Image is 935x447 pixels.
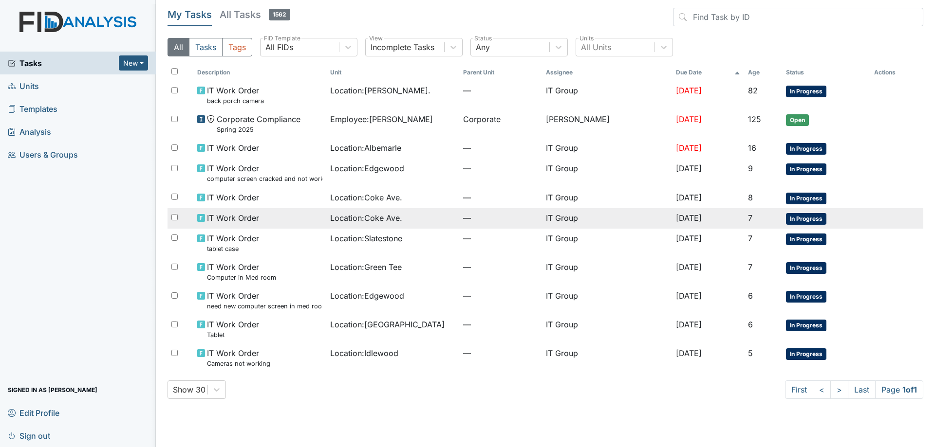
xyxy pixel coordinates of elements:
span: Templates [8,101,57,116]
h5: All Tasks [220,8,290,21]
span: Location : Slatestone [330,232,402,244]
span: In Progress [786,320,826,331]
span: 5 [748,348,753,358]
input: Toggle All Rows Selected [171,68,178,74]
span: Open [786,114,809,126]
span: Corporate Compliance Spring 2025 [217,113,300,134]
span: Location : Edgewood [330,290,404,302]
th: Toggle SortBy [672,64,744,81]
td: IT Group [542,159,673,187]
small: computer screen cracked and not working need new one [207,174,322,183]
div: Show 30 [173,384,206,395]
span: Edit Profile [8,405,59,420]
button: New [119,55,148,71]
th: Toggle SortBy [459,64,542,81]
td: IT Group [542,343,673,372]
span: — [463,212,538,224]
span: — [463,347,538,359]
span: [DATE] [676,86,702,95]
button: Tags [222,38,252,56]
td: IT Group [542,208,673,229]
span: 82 [748,86,758,95]
span: Employee : [PERSON_NAME] [330,113,433,125]
span: Units [8,78,39,93]
span: In Progress [786,193,826,204]
span: IT Work Order computer screen cracked and not working need new one [207,162,322,183]
nav: task-pagination [785,380,923,399]
span: — [463,290,538,302]
th: Toggle SortBy [782,64,870,81]
span: IT Work Order [207,192,259,203]
span: In Progress [786,163,826,175]
strong: 1 of 1 [902,385,917,394]
span: Location : Coke Ave. [330,192,402,203]
span: 125 [748,114,761,124]
a: Last [848,380,876,399]
span: — [463,261,538,273]
div: Type filter [168,38,252,56]
span: In Progress [786,262,826,274]
span: IT Work Order need new computer screen in med room broken dont work [207,290,322,311]
span: Signed in as [PERSON_NAME] [8,382,97,397]
td: IT Group [542,229,673,257]
span: [DATE] [676,143,702,153]
span: IT Work Order [207,142,259,154]
a: > [830,380,848,399]
span: Location : [GEOGRAPHIC_DATA] [330,319,445,330]
span: — [463,85,538,96]
a: < [813,380,831,399]
span: [DATE] [676,348,702,358]
span: In Progress [786,348,826,360]
span: In Progress [786,233,826,245]
span: In Progress [786,143,826,155]
span: 7 [748,233,752,243]
span: Location : Idlewood [330,347,398,359]
span: — [463,192,538,203]
span: In Progress [786,291,826,303]
h5: My Tasks [168,8,212,21]
input: Find Task by ID [673,8,923,26]
span: In Progress [786,86,826,97]
small: Cameras not working [207,359,270,368]
span: Corporate [463,113,501,125]
span: Location : Albemarle [330,142,401,154]
td: IT Group [542,315,673,343]
span: 9 [748,163,753,173]
div: Any [476,41,490,53]
span: IT Work Order tablet case [207,232,259,253]
span: IT Work Order back porch camera [207,85,264,106]
span: [DATE] [676,163,702,173]
span: Location : Edgewood [330,162,404,174]
span: 8 [748,193,753,202]
div: All FIDs [265,41,293,53]
th: Toggle SortBy [193,64,326,81]
span: 16 [748,143,756,153]
span: — [463,162,538,174]
span: Analysis [8,124,51,139]
a: Tasks [8,57,119,69]
span: [DATE] [676,262,702,272]
span: Location : [PERSON_NAME]. [330,85,430,96]
span: [DATE] [676,114,702,124]
span: — [463,232,538,244]
span: Sign out [8,428,50,443]
th: Actions [870,64,919,81]
span: 6 [748,320,753,329]
span: Page [875,380,923,399]
span: IT Work Order [207,212,259,224]
span: Location : Green Tee [330,261,402,273]
span: Location : Coke Ave. [330,212,402,224]
div: All Units [581,41,611,53]
span: — [463,142,538,154]
small: need new computer screen in med room broken dont work [207,302,322,311]
span: IT Work Order Tablet [207,319,259,340]
span: 7 [748,262,752,272]
span: 1562 [269,9,290,20]
td: IT Group [542,257,673,286]
td: [PERSON_NAME] [542,109,673,138]
small: Spring 2025 [217,125,300,134]
span: IT Work Order Cameras not working [207,347,270,368]
th: Toggle SortBy [744,64,782,81]
td: IT Group [542,138,673,159]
